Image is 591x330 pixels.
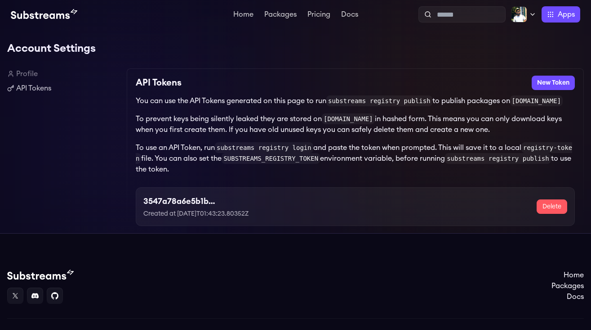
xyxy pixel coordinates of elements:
[537,199,567,214] button: Delete
[551,280,584,291] a: Packages
[445,153,551,164] code: substreams registry publish
[262,11,298,20] a: Packages
[143,195,218,208] h3: 3547a78a6e5b1bc50eeba8f2c6082427
[7,40,584,58] h1: Account Settings
[136,95,575,106] p: You can use the API Tokens generated on this page to run to publish packages on
[231,11,255,20] a: Home
[510,95,563,106] code: [DOMAIN_NAME]
[551,270,584,280] a: Home
[215,142,313,153] code: substreams registry login
[136,142,572,164] code: registry-token
[511,6,527,23] img: Profile
[143,209,292,218] p: Created at [DATE]T01:43:23.80352Z
[222,153,320,164] code: SUBSTREAMS_REGISTRY_TOKEN
[322,113,375,124] code: [DOMAIN_NAME]
[11,9,77,20] img: Substream's logo
[136,142,575,175] p: To use an API Token, run and paste the token when prompted. This will save it to a local file. Yo...
[306,11,332,20] a: Pricing
[532,76,575,90] button: New Token
[7,270,74,280] img: Substream's logo
[551,291,584,302] a: Docs
[7,83,120,94] a: API Tokens
[558,9,575,20] span: Apps
[326,95,432,106] code: substreams registry publish
[136,76,182,90] h2: API Tokens
[136,113,575,135] p: To prevent keys being silently leaked they are stored on in hashed form. This means you can only ...
[7,68,120,79] a: Profile
[339,11,360,20] a: Docs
